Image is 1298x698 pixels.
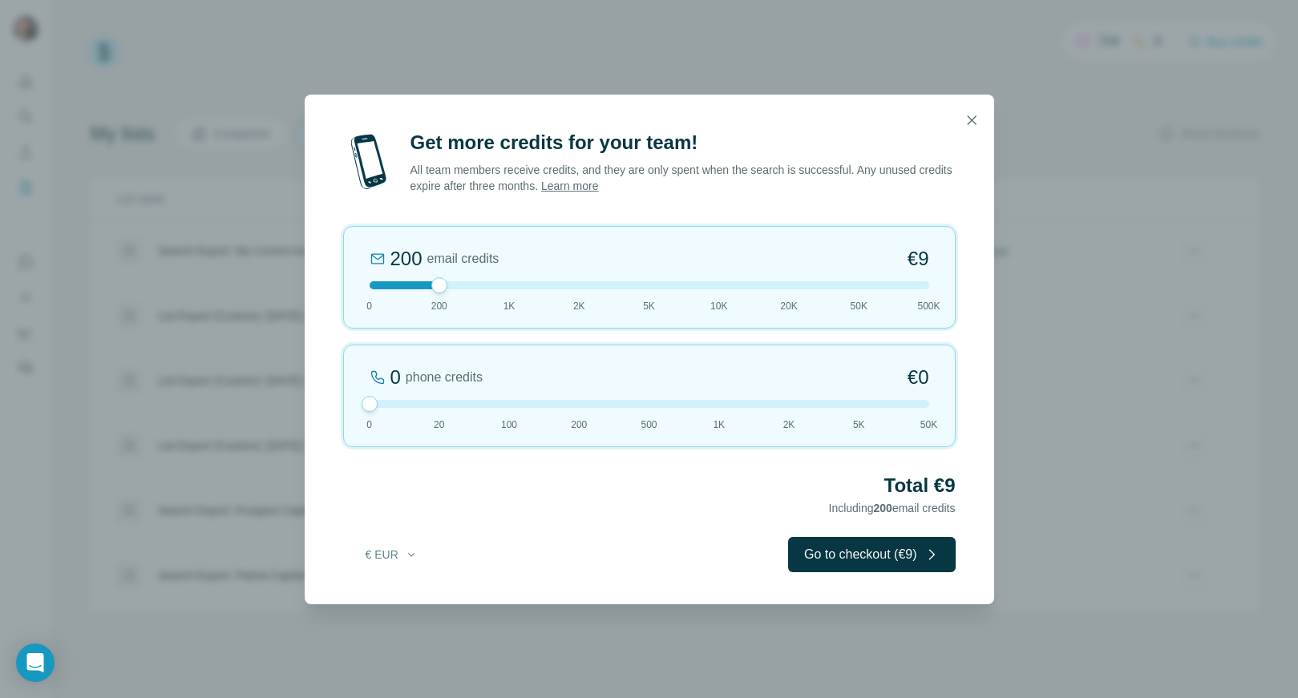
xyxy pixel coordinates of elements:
[829,502,956,514] span: Including email credits
[643,299,655,313] span: 5K
[354,540,429,569] button: € EUR
[390,246,423,272] div: 200
[573,299,585,313] span: 2K
[917,299,940,313] span: 500K
[501,418,517,432] span: 100
[343,130,394,194] img: mobile-phone
[920,418,937,432] span: 50K
[410,162,956,194] p: All team members receive credits, and they are only spent when the search is successful. Any unus...
[908,365,929,390] span: €0
[390,365,401,390] div: 0
[366,299,372,313] span: 0
[853,418,865,432] span: 5K
[908,246,929,272] span: €9
[366,418,372,432] span: 0
[641,418,657,432] span: 500
[788,537,956,572] button: Go to checkout (€9)
[16,644,55,682] div: Open Intercom Messenger
[851,299,867,313] span: 50K
[434,418,444,432] span: 20
[541,180,599,192] a: Learn more
[874,502,892,514] span: 200
[503,299,516,313] span: 1K
[427,249,499,268] span: email credits
[710,299,727,313] span: 10K
[713,418,725,432] span: 1K
[343,473,956,498] h2: Total €9
[571,418,587,432] span: 200
[780,299,797,313] span: 20K
[783,418,795,432] span: 2K
[406,368,483,387] span: phone credits
[431,299,447,313] span: 200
